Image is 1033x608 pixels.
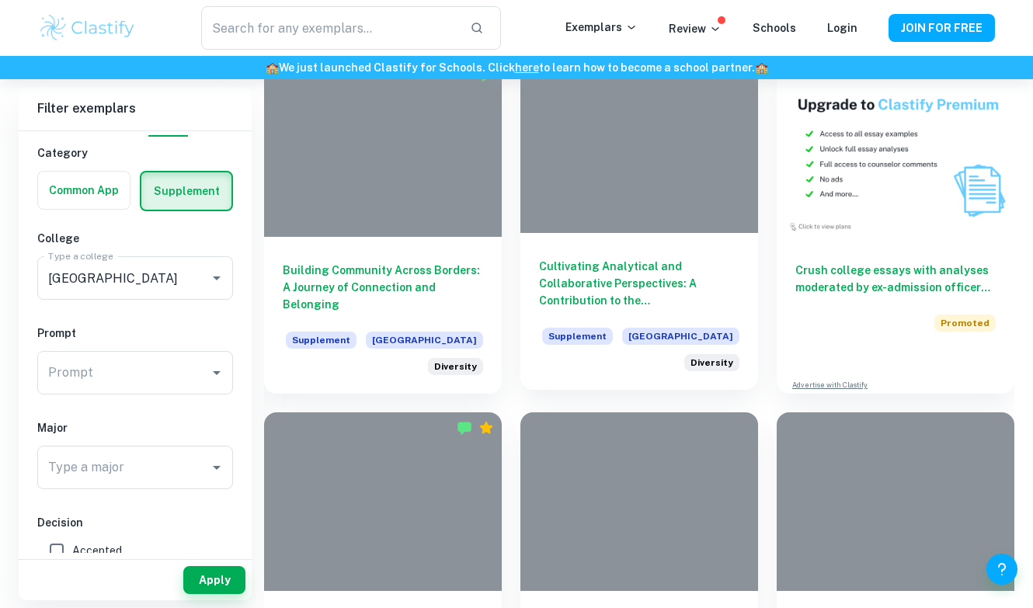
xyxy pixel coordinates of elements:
[206,267,228,289] button: Open
[264,59,502,394] a: Building Community Across Borders: A Journey of Connection and BelongingSupplement[GEOGRAPHIC_DAT...
[542,328,613,345] span: Supplement
[934,314,996,332] span: Promoted
[206,362,228,384] button: Open
[434,360,477,373] span: Diversity
[37,230,233,247] h6: College
[777,59,1014,238] img: Thumbnail
[183,566,245,594] button: Apply
[206,457,228,478] button: Open
[753,22,796,34] a: Schools
[19,87,252,130] h6: Filter exemplars
[37,419,233,436] h6: Major
[889,14,995,42] button: JOIN FOR FREE
[684,354,739,371] div: Located within one of the most dynamic cities in the world, the University of Miami is a distinct...
[3,59,1030,76] h6: We just launched Clastify for Schools. Click to learn how to become a school partner.
[201,6,457,50] input: Search for any exemplars...
[795,262,996,296] h6: Crush college essays with analyses moderated by ex-admission officers. Upgrade now
[986,554,1017,585] button: Help and Feedback
[37,325,233,342] h6: Prompt
[38,172,130,209] button: Common App
[457,420,472,436] img: Marked
[622,328,739,345] span: [GEOGRAPHIC_DATA]
[72,542,122,559] span: Accepted
[792,380,868,391] a: Advertise with Clastify
[141,172,231,210] button: Supplement
[827,22,857,34] a: Login
[428,358,483,375] div: Located within one of the most dynamic cities in the world, the University of Miami is a distinct...
[515,61,539,74] a: here
[37,514,233,531] h6: Decision
[755,61,768,74] span: 🏫
[690,356,733,370] span: Diversity
[266,61,279,74] span: 🏫
[37,144,233,162] h6: Category
[286,332,357,349] span: Supplement
[366,332,483,349] span: [GEOGRAPHIC_DATA]
[565,19,638,36] p: Exemplars
[669,20,722,37] p: Review
[478,420,494,436] div: Premium
[520,59,758,394] a: Cultivating Analytical and Collaborative Perspectives: A Contribution to the [GEOGRAPHIC_DATA] Di...
[48,249,113,262] label: Type a college
[38,12,137,43] img: Clastify logo
[539,258,739,309] h6: Cultivating Analytical and Collaborative Perspectives: A Contribution to the [GEOGRAPHIC_DATA] Di...
[283,262,483,313] h6: Building Community Across Borders: A Journey of Connection and Belonging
